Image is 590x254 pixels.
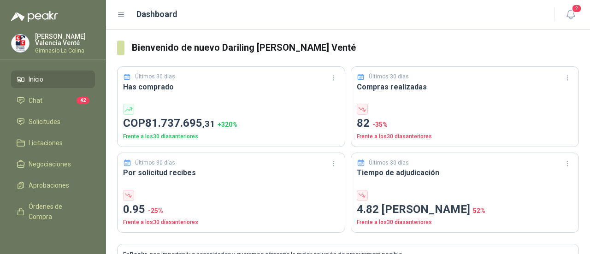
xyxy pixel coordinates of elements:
p: Últimos 30 días [369,72,409,81]
p: Frente a los 30 días anteriores [123,218,339,227]
p: Frente a los 30 días anteriores [357,132,573,141]
span: -25 % [148,207,163,214]
p: 0.95 [123,201,339,219]
a: Manuales y ayuda [11,229,95,247]
p: Frente a los 30 días anteriores [357,218,573,227]
span: + 320 % [218,121,237,128]
h3: Has comprado [123,81,339,93]
a: Inicio [11,71,95,88]
h3: Compras realizadas [357,81,573,93]
a: Aprobaciones [11,177,95,194]
h3: Tiempo de adjudicación [357,167,573,178]
p: Últimos 30 días [369,159,409,167]
img: Logo peakr [11,11,58,22]
span: Inicio [29,74,43,84]
p: Gimnasio La Colina [35,48,95,53]
span: Solicitudes [29,117,60,127]
p: Frente a los 30 días anteriores [123,132,339,141]
p: Últimos 30 días [135,72,175,81]
span: -35 % [372,121,388,128]
button: 2 [562,6,579,23]
span: 2 [572,4,582,13]
img: Company Logo [12,35,29,52]
span: 81.737.695 [145,117,215,130]
p: 82 [357,115,573,132]
span: Aprobaciones [29,180,69,190]
a: Solicitudes [11,113,95,130]
a: Chat42 [11,92,95,109]
span: ,31 [202,118,215,129]
span: 42 [77,97,89,104]
a: Licitaciones [11,134,95,152]
h1: Dashboard [136,8,177,21]
p: Últimos 30 días [135,159,175,167]
span: 52 % [473,207,485,214]
p: 4.82 [PERSON_NAME] [357,201,573,219]
h3: Bienvenido de nuevo Dariling [PERSON_NAME] Venté [132,41,579,55]
p: COP [123,115,339,132]
h3: Por solicitud recibes [123,167,339,178]
span: Órdenes de Compra [29,201,86,222]
a: Negociaciones [11,155,95,173]
span: Chat [29,95,42,106]
p: [PERSON_NAME] Valencia Venté [35,33,95,46]
span: Negociaciones [29,159,71,169]
a: Órdenes de Compra [11,198,95,225]
span: Licitaciones [29,138,63,148]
